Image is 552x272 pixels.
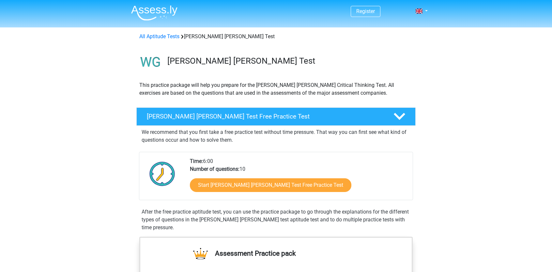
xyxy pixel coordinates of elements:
img: Clock [146,157,179,190]
p: This practice package will help you prepare for the [PERSON_NAME] [PERSON_NAME] Critical Thinking... [139,81,413,97]
a: Register [356,8,375,14]
img: watson glaser test [137,48,164,76]
div: [PERSON_NAME] [PERSON_NAME] Test [137,33,415,40]
div: 6:00 10 [185,157,412,200]
h3: [PERSON_NAME] [PERSON_NAME] Test [167,56,410,66]
a: All Aptitude Tests [139,33,179,40]
b: Number of questions: [190,166,239,172]
img: Assessly [131,5,177,21]
h4: [PERSON_NAME] [PERSON_NAME] Test Free Practice Test [147,113,383,120]
b: Time: [190,158,203,164]
p: We recommend that you first take a free practice test without time pressure. That way you can fir... [142,128,410,144]
a: [PERSON_NAME] [PERSON_NAME] Test Free Practice Test [134,107,418,126]
div: After the free practice aptitude test, you can use the practice package to go through the explana... [139,208,413,232]
a: Start [PERSON_NAME] [PERSON_NAME] Test Free Practice Test [190,178,351,192]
